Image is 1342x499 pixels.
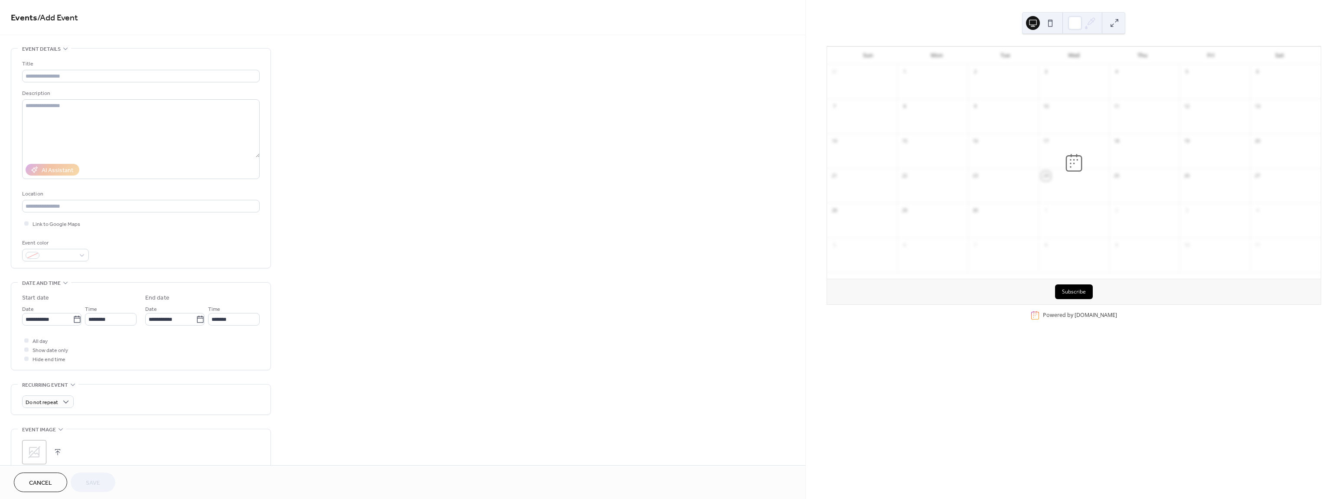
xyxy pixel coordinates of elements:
[1253,206,1262,215] div: 4
[900,241,909,250] div: 6
[1112,137,1121,146] div: 18
[830,171,839,181] div: 21
[971,206,980,215] div: 30
[22,294,49,303] div: Start date
[971,137,980,146] div: 16
[1177,47,1245,64] div: Fri
[830,67,839,77] div: 31
[22,45,61,54] span: Event details
[1108,47,1176,64] div: Thu
[33,346,68,355] span: Show date only
[14,473,67,492] button: Cancel
[1182,206,1192,215] div: 3
[830,206,839,215] div: 28
[971,171,980,181] div: 23
[1253,241,1262,250] div: 11
[22,425,56,434] span: Event image
[1182,102,1192,111] div: 12
[26,398,58,408] span: Do not repeat
[900,206,909,215] div: 29
[971,241,980,250] div: 7
[1112,171,1121,181] div: 25
[900,171,909,181] div: 22
[971,47,1039,64] div: Tue
[145,294,169,303] div: End date
[22,305,34,314] span: Date
[22,440,46,464] div: ;
[971,102,980,111] div: 9
[900,102,909,111] div: 8
[1245,47,1314,64] div: Sat
[37,10,78,26] span: / Add Event
[1253,102,1262,111] div: 13
[1253,171,1262,181] div: 27
[900,137,909,146] div: 15
[1182,241,1192,250] div: 10
[1075,311,1117,319] a: [DOMAIN_NAME]
[1041,102,1051,111] div: 10
[1039,47,1108,64] div: Wed
[1182,67,1192,77] div: 5
[1041,241,1051,250] div: 8
[1182,137,1192,146] div: 19
[971,67,980,77] div: 2
[145,305,157,314] span: Date
[1112,241,1121,250] div: 9
[1043,311,1117,319] div: Powered by
[1253,67,1262,77] div: 6
[85,305,97,314] span: Time
[834,47,902,64] div: Sun
[1112,206,1121,215] div: 2
[1112,67,1121,77] div: 4
[1253,137,1262,146] div: 20
[1041,67,1051,77] div: 3
[22,59,258,68] div: Title
[1041,206,1051,215] div: 1
[1182,171,1192,181] div: 26
[22,381,68,390] span: Recurring event
[830,137,839,146] div: 14
[22,238,87,248] div: Event color
[22,189,258,199] div: Location
[900,67,909,77] div: 1
[33,337,48,346] span: All day
[830,102,839,111] div: 7
[33,220,80,229] span: Link to Google Maps
[830,241,839,250] div: 5
[1112,102,1121,111] div: 11
[1041,171,1051,181] div: 24
[1041,137,1051,146] div: 17
[208,305,220,314] span: Time
[29,479,52,488] span: Cancel
[33,355,65,364] span: Hide end time
[22,279,61,288] span: Date and time
[22,89,258,98] div: Description
[902,47,971,64] div: Mon
[1055,284,1093,299] button: Subscribe
[11,10,37,26] a: Events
